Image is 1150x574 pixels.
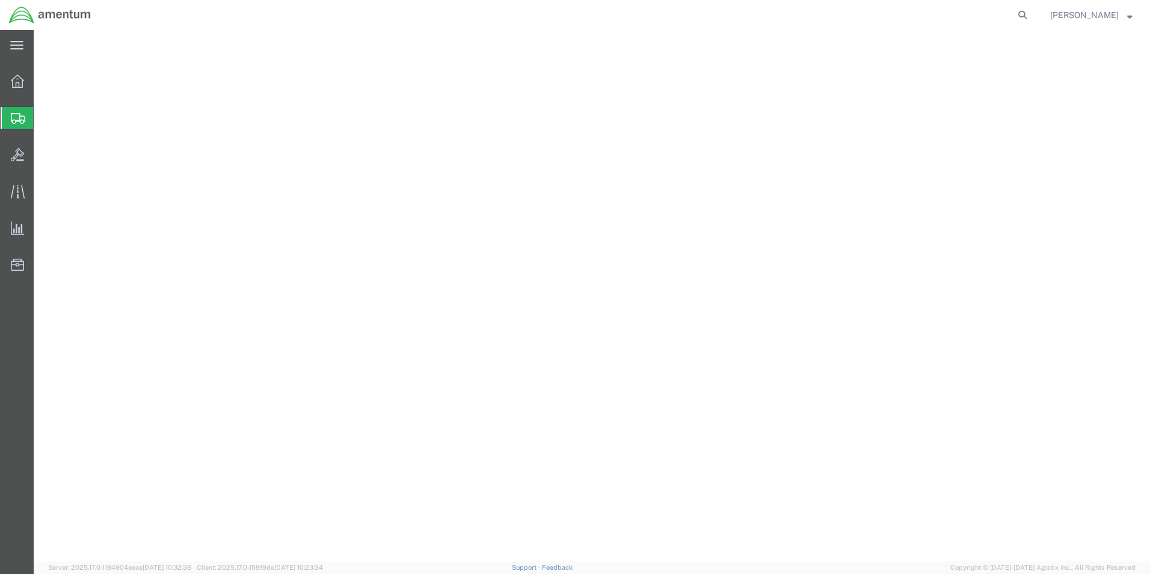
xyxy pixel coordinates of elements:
span: Server: 2025.17.0-1194904eeae [48,564,191,571]
a: Support [512,564,542,571]
span: [DATE] 10:32:38 [143,564,191,571]
span: Client: 2025.17.0-159f9de [197,564,323,571]
iframe: FS Legacy Container [34,30,1150,561]
button: [PERSON_NAME] [1050,8,1133,22]
a: Feedback [542,564,573,571]
span: Joel Salinas [1050,8,1119,22]
span: [DATE] 10:23:34 [274,564,323,571]
img: logo [8,6,91,24]
span: Copyright © [DATE]-[DATE] Agistix Inc., All Rights Reserved [950,563,1136,573]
